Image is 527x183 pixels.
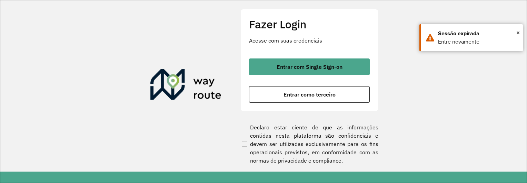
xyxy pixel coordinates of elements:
button: button [249,86,370,103]
div: Sessão expirada [438,29,518,38]
span: Entrar como terceiro [284,92,336,97]
button: button [249,58,370,75]
div: Entre novamente [438,38,518,46]
p: Acesse com suas credenciais [249,36,370,45]
span: × [516,27,520,38]
label: Declaro estar ciente de que as informações contidas nesta plataforma são confidenciais e devem se... [240,123,378,165]
button: Close [516,27,520,38]
span: Entrar com Single Sign-on [277,64,342,70]
img: Roteirizador AmbevTech [150,69,221,102]
h2: Fazer Login [249,18,370,31]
